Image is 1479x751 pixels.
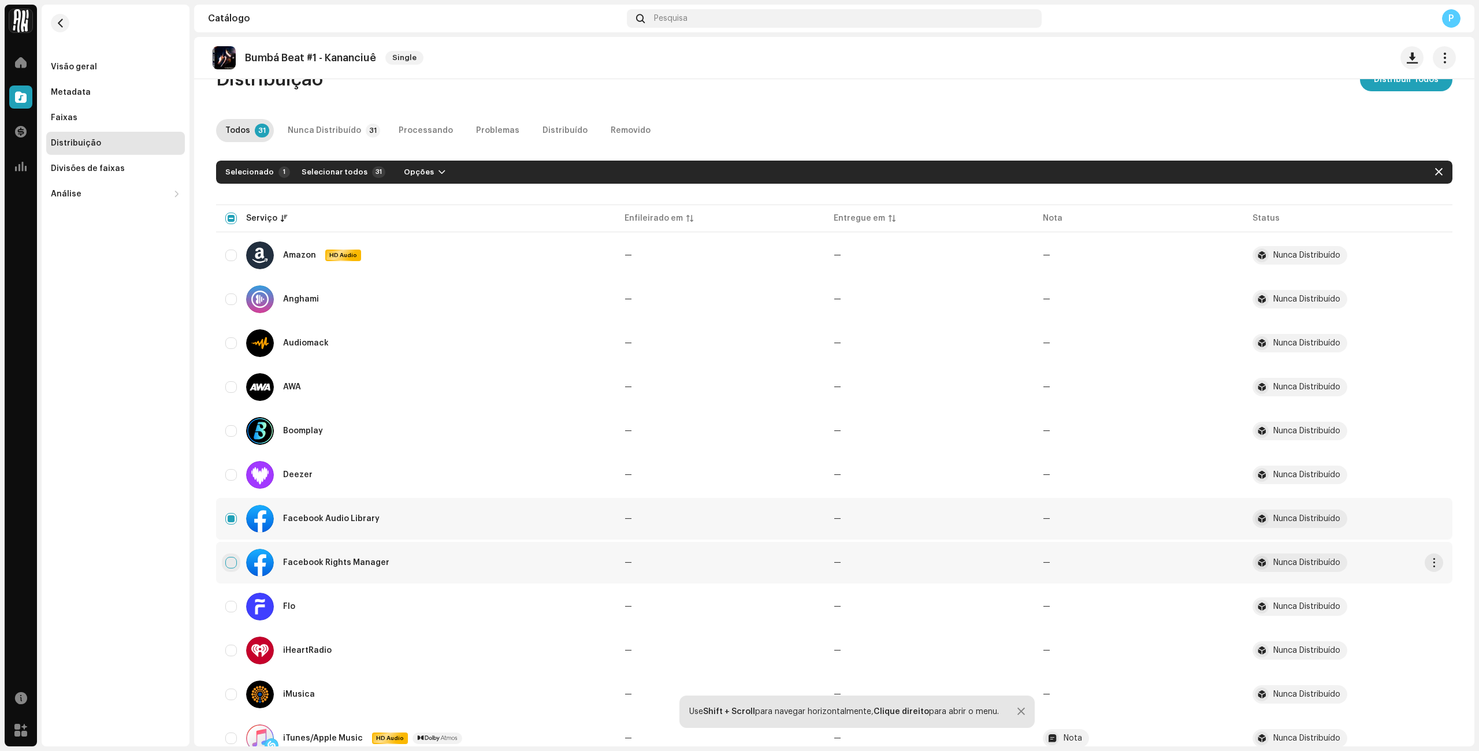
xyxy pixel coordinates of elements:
div: Use para navegar horizontalmente, para abrir o menu. [689,707,999,716]
img: faf66eb0-bbd7-4078-afea-f91ae20cb4ac [213,46,236,69]
div: Nunca Distribuído [1273,471,1340,479]
re-m-nav-item: Distribuição [46,132,185,155]
span: — [834,515,841,523]
div: Facebook Rights Manager [283,559,389,567]
span: — [834,646,841,655]
span: HD Audio [373,734,407,742]
span: Pesquisa [654,14,688,23]
span: — [834,690,841,698]
span: — [625,646,632,655]
button: Selecionar todos31 [295,163,390,181]
span: — [834,383,841,391]
p-badge: 31 [372,166,385,178]
span: — [625,251,632,259]
div: iHeartRadio [283,646,332,655]
p-badge: 31 [255,124,269,137]
span: — [834,295,841,303]
strong: Clique direito [874,708,929,716]
div: Nunca Distribuído [1273,339,1340,347]
div: Serviço [246,213,277,224]
span: Selecionar todos [302,161,367,184]
div: Divisões de faixas [51,164,125,173]
div: Nunca Distribuído [1273,251,1340,259]
span: — [625,383,632,391]
re-a-table-badge: — [1043,295,1050,303]
re-m-nav-item: Faixas [46,106,185,129]
div: Nunca Distribuído [1273,690,1340,698]
div: Deezer [283,471,313,479]
div: Nunca Distribuído [1273,383,1340,391]
div: Análise [51,189,81,199]
re-a-table-badge: — [1043,339,1050,347]
div: Nota [1064,734,1082,742]
span: Distribuição [216,68,323,91]
button: Distribuir Todos [1360,68,1452,91]
p-badge: 31 [366,124,380,137]
div: Anghami [283,295,319,303]
div: Visão geral [51,62,97,72]
div: Audiomack [283,339,329,347]
span: — [625,339,632,347]
re-a-table-badge: — [1043,515,1050,523]
span: — [625,427,632,435]
div: Faixas [51,113,77,122]
span: Single [385,51,423,65]
re-a-table-badge: — [1043,471,1050,479]
re-m-nav-item: Visão geral [46,55,185,79]
span: — [625,515,632,523]
div: 1 [278,166,290,178]
span: — [834,559,841,567]
div: Removido [611,119,651,142]
div: iTunes/Apple Music [283,734,363,742]
div: Nunca Distribuído [1273,559,1340,567]
div: Nunca Distribuído [1273,603,1340,611]
span: — [625,690,632,698]
span: Distribuir Todos [1374,68,1439,91]
div: Nunca Distribuído [288,119,361,142]
div: AWA [283,383,301,391]
span: — [834,471,841,479]
span: — [625,471,632,479]
div: Metadata [51,88,91,97]
div: Nunca Distribuído [1273,295,1340,303]
div: Catálogo [208,14,622,23]
div: Facebook Audio Library [283,515,380,523]
div: iMusica [283,690,315,698]
re-m-nav-item: Divisões de faixas [46,157,185,180]
re-m-nav-dropdown: Análise [46,183,185,206]
strong: Shift + Scroll [703,708,755,716]
span: — [834,734,841,742]
div: Nunca Distribuído [1273,734,1340,742]
span: — [834,603,841,611]
button: Opções [395,163,455,181]
span: — [625,603,632,611]
div: Entregue em [834,213,885,224]
span: — [625,295,632,303]
div: Distribuído [542,119,588,142]
re-m-nav-item: Metadata [46,81,185,104]
span: — [834,251,841,259]
div: P [1442,9,1461,28]
span: — [625,559,632,567]
div: Distribuição [51,139,101,148]
re-a-table-badge: — [1043,646,1050,655]
div: Todos [225,119,250,142]
span: — [834,427,841,435]
div: Amazon [283,251,316,259]
div: Processando [399,119,453,142]
re-a-table-badge: — [1043,559,1050,567]
img: 7c8e417d-4621-4348-b0f5-c88613d5c1d3 [9,9,32,32]
div: Problemas [476,119,519,142]
span: HD Audio [326,251,360,259]
re-a-table-badge: — [1043,251,1050,259]
div: Boomplay [283,427,323,435]
div: Selecionado [225,168,274,177]
re-a-table-badge: — [1043,690,1050,698]
div: Enfileirado em [625,213,683,224]
re-a-table-badge: — [1043,603,1050,611]
div: Flo [283,603,295,611]
span: — [625,734,632,742]
span: — [834,339,841,347]
re-a-table-badge: — [1043,383,1050,391]
div: Nunca Distribuído [1273,515,1340,523]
